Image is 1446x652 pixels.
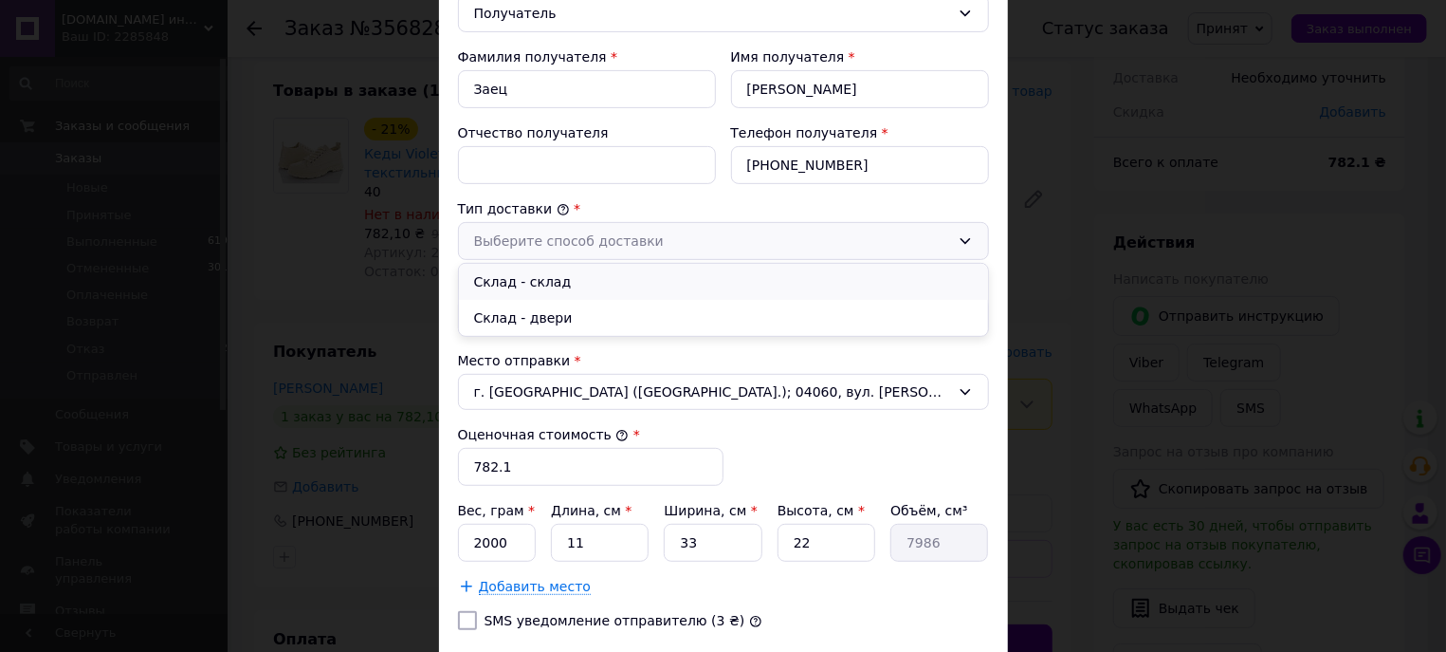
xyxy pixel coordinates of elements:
[474,382,950,401] span: г. [GEOGRAPHIC_DATA] ([GEOGRAPHIC_DATA].); 04060, вул. [PERSON_NAME], 18
[731,49,845,65] label: Имя получателя
[459,264,988,300] li: Склад - склад
[890,501,988,520] div: Объём, см³
[731,146,989,184] input: +380
[458,351,989,370] div: Место отправки
[664,503,757,518] label: Ширина, см
[731,125,878,140] label: Телефон получателя
[551,503,631,518] label: Длина, см
[458,125,609,140] label: Отчество получателя
[458,503,536,518] label: Вес, грам
[458,49,607,65] label: Фамилия получателя
[778,503,865,518] label: Высота, см
[474,3,950,24] div: Получатель
[459,300,988,336] li: Склад - двери
[474,231,950,251] div: Выберите способ доставки
[485,613,745,628] label: SMS уведомление отправителю (3 ₴)
[479,579,592,595] span: Добавить место
[458,427,630,442] label: Оценочная стоимость
[458,199,989,218] div: Тип доставки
